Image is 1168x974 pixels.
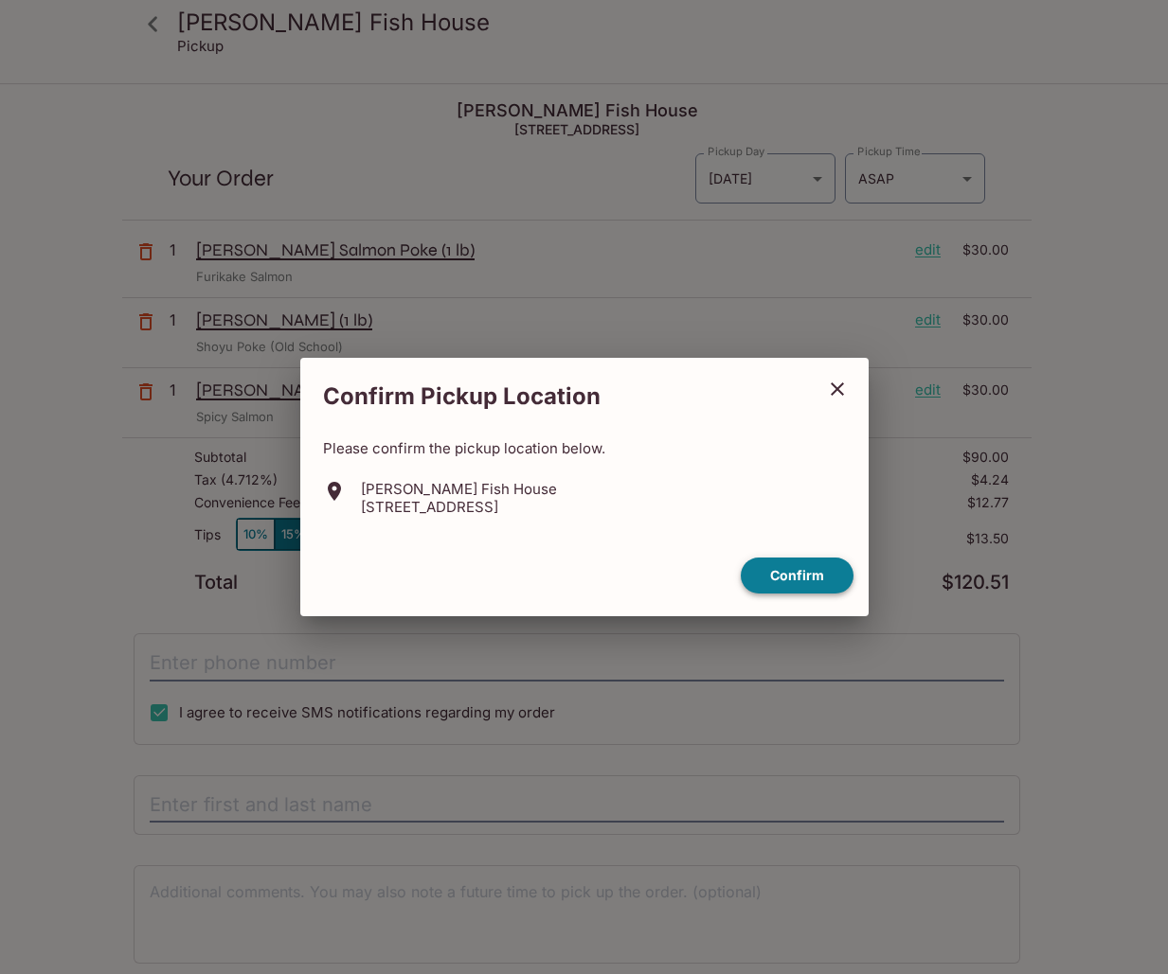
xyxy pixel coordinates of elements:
p: [STREET_ADDRESS] [361,498,557,516]
button: close [814,365,861,413]
h2: Confirm Pickup Location [300,373,814,420]
p: [PERSON_NAME] Fish House [361,480,557,498]
p: Please confirm the pickup location below. [323,439,846,457]
button: confirm [741,558,854,594]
